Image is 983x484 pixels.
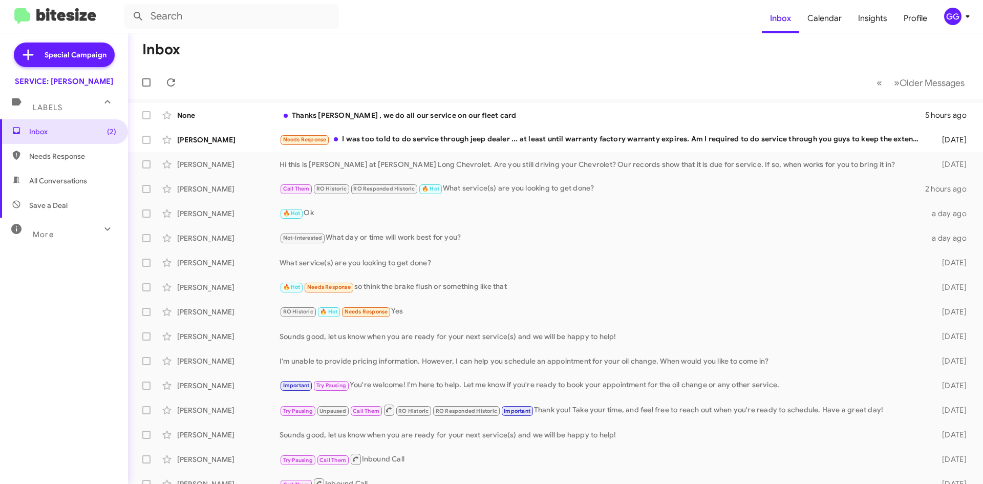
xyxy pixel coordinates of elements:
[926,356,975,366] div: [DATE]
[926,258,975,268] div: [DATE]
[283,284,301,290] span: 🔥 Hot
[280,281,926,293] div: so think the brake flush or something like that
[504,408,530,414] span: Important
[283,408,313,414] span: Try Pausing
[925,110,975,120] div: 5 hours ago
[177,331,280,342] div: [PERSON_NAME]
[280,306,926,318] div: Yes
[142,41,180,58] h1: Inbox
[926,331,975,342] div: [DATE]
[926,307,975,317] div: [DATE]
[888,72,971,93] button: Next
[177,110,280,120] div: None
[422,185,439,192] span: 🔥 Hot
[29,151,116,161] span: Needs Response
[283,136,327,143] span: Needs Response
[33,103,62,112] span: Labels
[799,4,850,33] a: Calendar
[177,430,280,440] div: [PERSON_NAME]
[850,4,895,33] a: Insights
[307,284,351,290] span: Needs Response
[280,356,926,366] div: I'm unable to provide pricing information. However, I can help you schedule an appointment for yo...
[353,408,379,414] span: Call Them
[177,381,280,391] div: [PERSON_NAME]
[895,4,935,33] a: Profile
[124,4,339,29] input: Search
[926,454,975,465] div: [DATE]
[316,382,346,389] span: Try Pausing
[944,8,961,25] div: GG
[935,8,972,25] button: GG
[177,405,280,415] div: [PERSON_NAME]
[345,308,388,315] span: Needs Response
[29,200,68,211] span: Save a Deal
[762,4,799,33] a: Inbox
[283,308,313,315] span: RO Historic
[925,184,975,194] div: 2 hours ago
[280,430,926,440] div: Sounds good, let us know when you are ready for your next service(s) and we will be happy to help!
[398,408,429,414] span: RO Historic
[280,404,926,416] div: Thank you! Take your time, and feel free to reach out when you're ready to schedule. Have a great...
[107,127,116,137] span: (2)
[283,457,313,464] span: Try Pausing
[177,282,280,292] div: [PERSON_NAME]
[894,76,900,89] span: »
[353,185,415,192] span: RO Responded Historic
[280,258,926,268] div: What service(s) are you looking to get done?
[926,405,975,415] div: [DATE]
[870,72,888,93] button: Previous
[280,453,926,466] div: Inbound Call
[283,235,323,241] span: Not-Interested
[283,185,310,192] span: Call Them
[900,77,965,89] span: Older Messages
[177,184,280,194] div: [PERSON_NAME]
[280,159,926,170] div: Hi this is [PERSON_NAME] at [PERSON_NAME] Long Chevrolet. Are you still driving your Chevrolet? O...
[280,183,925,195] div: What service(s) are you looking to get done?
[15,76,113,87] div: SERVICE: [PERSON_NAME]
[280,331,926,342] div: Sounds good, let us know when you are ready for your next service(s) and we will be happy to help!
[280,207,926,219] div: Ok
[177,454,280,465] div: [PERSON_NAME]
[877,76,882,89] span: «
[926,282,975,292] div: [DATE]
[926,233,975,243] div: a day ago
[280,380,926,391] div: You're welcome! I'm here to help. Let me know if you're ready to book your appointment for the oi...
[871,72,971,93] nav: Page navigation example
[316,185,347,192] span: RO Historic
[926,159,975,170] div: [DATE]
[926,208,975,219] div: a day ago
[320,308,337,315] span: 🔥 Hot
[280,110,925,120] div: Thanks [PERSON_NAME] , we do all our service on our fleet card
[177,135,280,145] div: [PERSON_NAME]
[177,356,280,366] div: [PERSON_NAME]
[29,127,116,137] span: Inbox
[926,430,975,440] div: [DATE]
[177,258,280,268] div: [PERSON_NAME]
[177,159,280,170] div: [PERSON_NAME]
[436,408,497,414] span: RO Responded Historic
[926,381,975,391] div: [DATE]
[177,208,280,219] div: [PERSON_NAME]
[280,134,926,145] div: I was too told to do service through jeep dealer ... at least until warranty factory warranty exp...
[280,232,926,244] div: What day or time will work best for you?
[33,230,54,239] span: More
[14,43,115,67] a: Special Campaign
[177,233,280,243] div: [PERSON_NAME]
[177,307,280,317] div: [PERSON_NAME]
[283,210,301,217] span: 🔥 Hot
[29,176,87,186] span: All Conversations
[926,135,975,145] div: [DATE]
[283,382,310,389] span: Important
[319,457,346,464] span: Call Them
[319,408,346,414] span: Unpaused
[45,50,106,60] span: Special Campaign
